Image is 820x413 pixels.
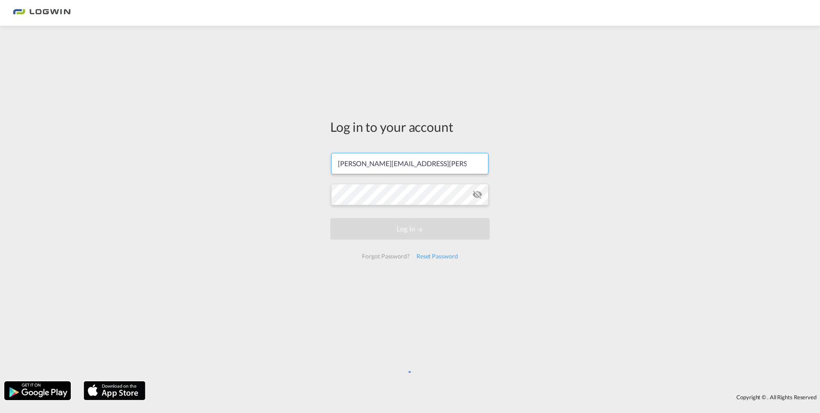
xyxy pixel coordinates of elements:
[330,118,490,136] div: Log in to your account
[330,218,490,240] button: LOGIN
[413,249,461,264] div: Reset Password
[331,153,488,174] input: Enter email/phone number
[13,3,71,23] img: bc73a0e0d8c111efacd525e4c8ad7d32.png
[83,380,146,401] img: apple.png
[359,249,413,264] div: Forgot Password?
[472,189,482,200] md-icon: icon-eye-off
[3,380,72,401] img: google.png
[150,390,820,404] div: Copyright © . All Rights Reserved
